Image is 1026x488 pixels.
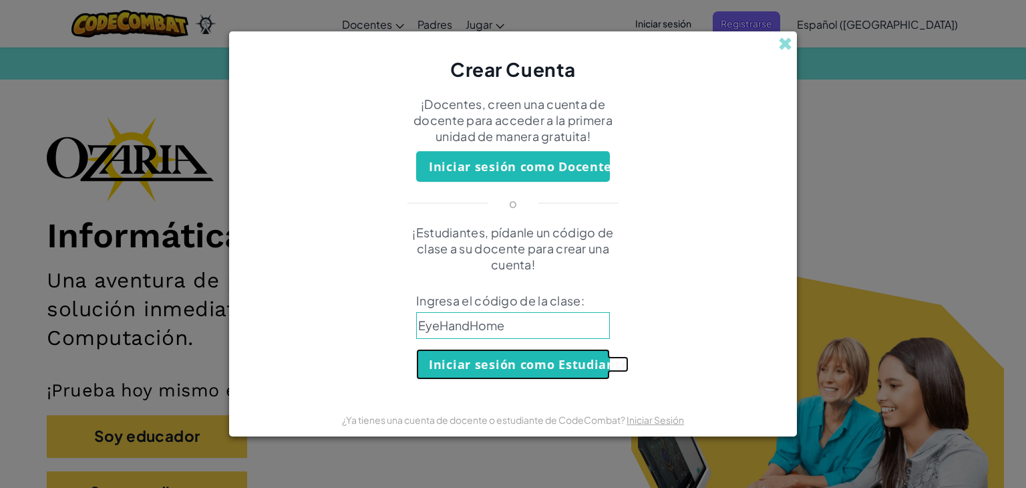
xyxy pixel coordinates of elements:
[396,96,630,144] p: ¡Docentes, creen una cuenta de docente para acceder a la primera unidad de manera gratuita!
[627,414,684,426] a: Iniciar Sesión
[509,195,517,211] p: o
[396,225,630,273] p: ¡Estudiantes, pídanle un código de clase a su docente para crear una cuenta!
[416,349,610,380] button: Iniciar sesión como Estudiante
[450,57,576,81] span: Crear Cuenta
[416,151,610,182] button: Iniciar sesión como Docente
[342,414,627,426] span: ¿Ya tienes una cuenta de docente o estudiante de CodeCombat?
[416,293,610,309] span: Ingresa el código de la clase:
